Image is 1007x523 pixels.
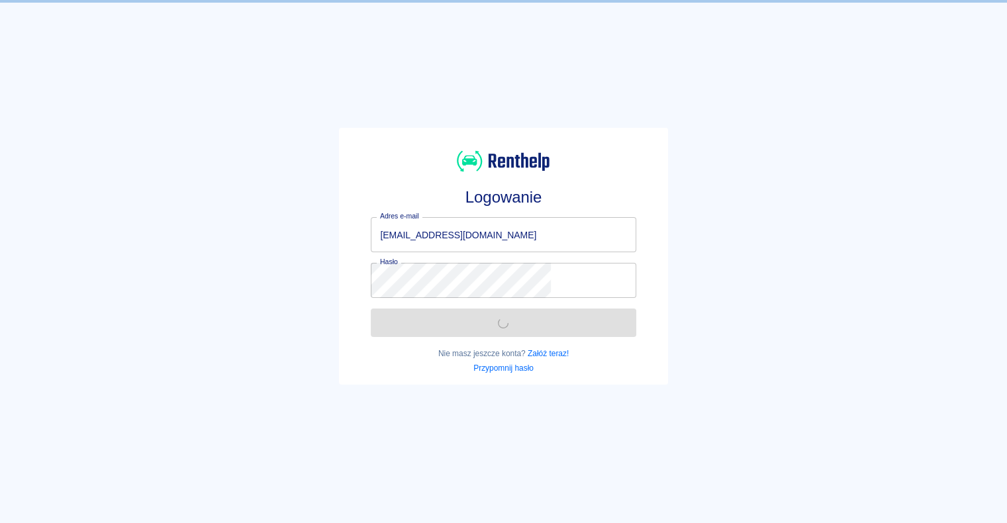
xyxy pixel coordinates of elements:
[473,363,534,373] a: Przypomnij hasło
[457,149,550,173] img: Renthelp logo
[380,211,418,221] label: Adres e-mail
[371,188,636,207] h3: Logowanie
[528,349,569,358] a: Załóż teraz!
[371,348,636,359] p: Nie masz jeszcze konta?
[380,257,398,267] label: Hasło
